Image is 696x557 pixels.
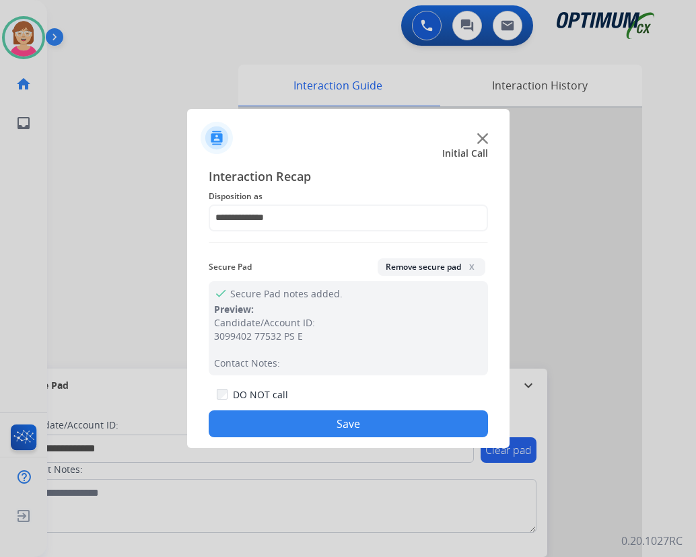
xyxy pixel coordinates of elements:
span: Preview: [214,303,254,315]
div: Candidate/Account ID: 3099402 77532 PS E Contact Notes: [214,316,483,370]
button: Save [209,410,488,437]
span: Interaction Recap [209,167,488,188]
div: Secure Pad notes added. [209,281,488,375]
p: 0.20.1027RC [621,533,683,549]
span: Secure Pad [209,259,252,275]
span: Disposition as [209,188,488,205]
button: Remove secure padx [378,258,485,276]
img: contactIcon [201,122,233,154]
mat-icon: check [214,287,225,297]
img: contact-recap-line.svg [209,242,488,243]
span: x [466,261,477,272]
span: Initial Call [442,147,488,160]
label: DO NOT call [233,388,288,402]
